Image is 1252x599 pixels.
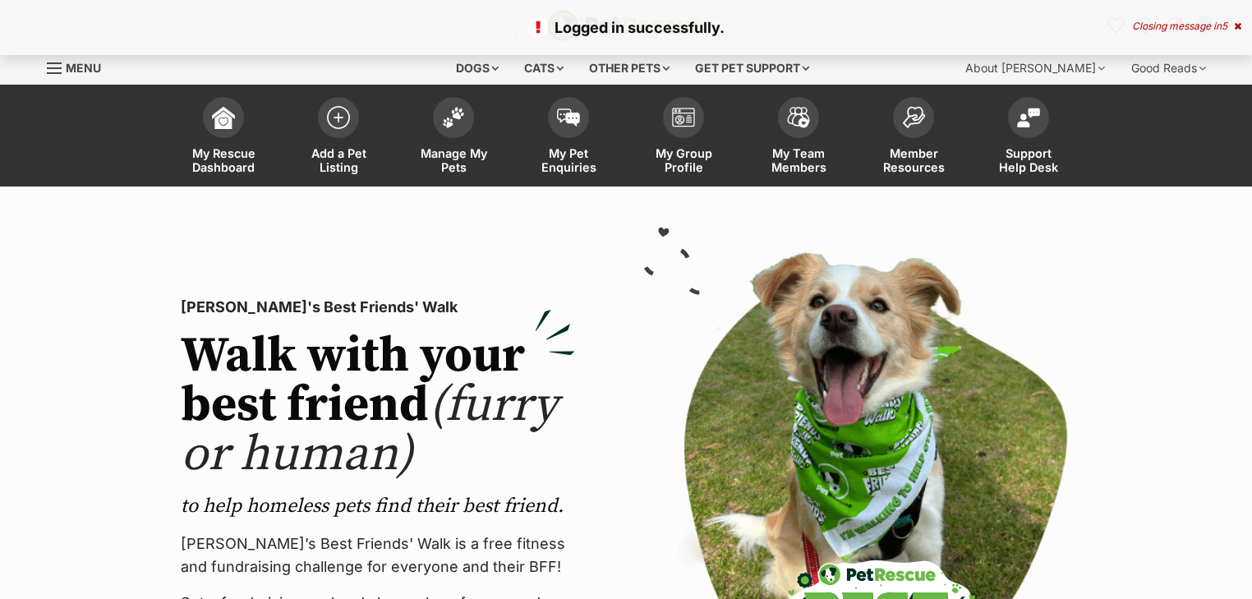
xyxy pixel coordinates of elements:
img: group-profile-icon-3fa3cf56718a62981997c0bc7e787c4b2cf8bcc04b72c1350f741eb67cf2f40e.svg [672,108,695,127]
span: (furry or human) [181,375,558,486]
a: Member Resources [856,89,971,187]
img: team-members-icon-5396bd8760b3fe7c0b43da4ab00e1e3bb1a5d9ba89233759b79545d2d3fc5d0d.svg [787,107,810,128]
p: to help homeless pets find their best friend. [181,493,575,519]
a: Manage My Pets [396,89,511,187]
a: Support Help Desk [971,89,1086,187]
a: Add a Pet Listing [281,89,396,187]
span: Menu [66,61,101,75]
h2: Walk with your best friend [181,332,575,480]
img: dashboard-icon-eb2f2d2d3e046f16d808141f083e7271f6b2e854fb5c12c21221c1fb7104beca.svg [212,106,235,129]
a: My Rescue Dashboard [166,89,281,187]
span: Add a Pet Listing [301,146,375,174]
p: [PERSON_NAME]’s Best Friends' Walk is a free fitness and fundraising challenge for everyone and t... [181,532,575,578]
p: [PERSON_NAME]'s Best Friends' Walk [181,296,575,319]
a: My Team Members [741,89,856,187]
a: My Pet Enquiries [511,89,626,187]
span: Manage My Pets [417,146,490,174]
span: Support Help Desk [992,146,1066,174]
div: Get pet support [684,52,821,85]
img: add-pet-listing-icon-0afa8454b4691262ce3f59096e99ab1cd57d4a30225e0717b998d2c9b9846f56.svg [327,106,350,129]
div: Good Reads [1120,52,1217,85]
span: My Group Profile [647,146,720,174]
span: My Team Members [762,146,835,174]
img: member-resources-icon-8e73f808a243e03378d46382f2149f9095a855e16c252ad45f914b54edf8863c.svg [902,106,925,128]
img: manage-my-pets-icon-02211641906a0b7f246fdf0571729dbe1e7629f14944591b6c1af311fb30b64b.svg [442,107,465,128]
a: My Group Profile [626,89,741,187]
div: Other pets [578,52,681,85]
span: My Rescue Dashboard [186,146,260,174]
span: My Pet Enquiries [532,146,605,174]
a: Menu [47,52,113,81]
img: pet-enquiries-icon-7e3ad2cf08bfb03b45e93fb7055b45f3efa6380592205ae92323e6603595dc1f.svg [557,108,580,127]
div: Cats [513,52,575,85]
div: Dogs [444,52,510,85]
img: help-desk-icon-fdf02630f3aa405de69fd3d07c3f3aa587a6932b1a1747fa1d2bba05be0121f9.svg [1017,108,1040,127]
div: About [PERSON_NAME] [954,52,1116,85]
span: Member Resources [877,146,951,174]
